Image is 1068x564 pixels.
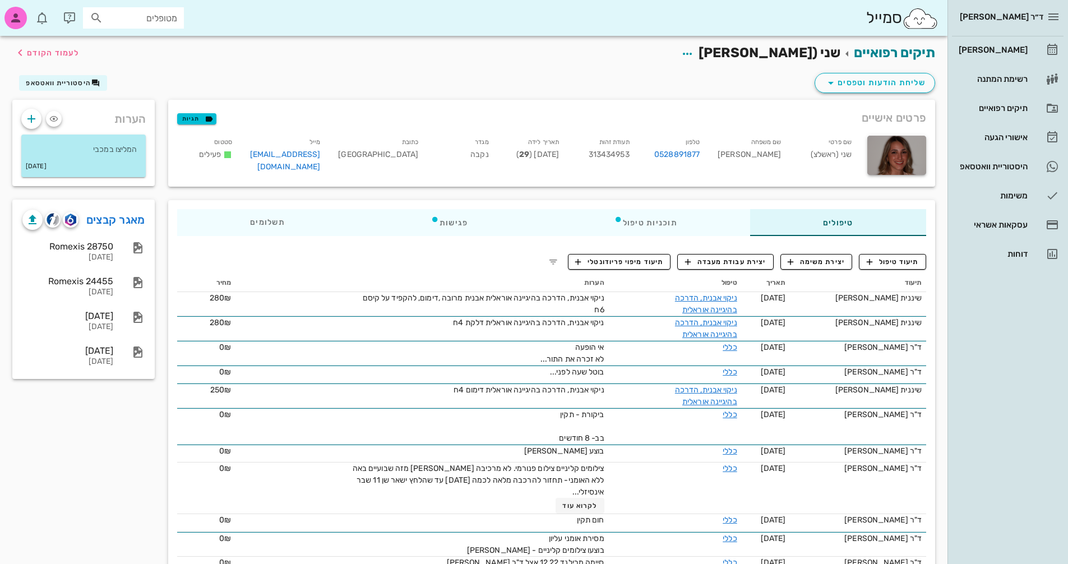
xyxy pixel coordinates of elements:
[956,45,1028,54] div: [PERSON_NAME]
[952,36,1064,63] a: [PERSON_NAME]
[675,293,737,315] a: ניקוי אבנית, הדרכה בהיגיינה אוראלית
[794,463,922,474] div: ד"ר [PERSON_NAME]
[794,409,922,420] div: ד"ר [PERSON_NAME]
[956,75,1028,84] div: רשימת המתנה
[794,366,922,378] div: ד"ר [PERSON_NAME]
[550,367,604,377] span: בוטל שעה לפני...
[26,79,91,87] span: היסטוריית וואטסאפ
[956,191,1028,200] div: משימות
[685,257,766,267] span: יצירת עבודת מעבדה
[353,464,604,497] span: צילומים קליניים צילום פנורמי. לא מרכיבה [PERSON_NAME] מזה שבועיים באה ללא האומני- תחזור להרכבה מל...
[540,343,604,364] span: אי הופעה לא זכרה את התור...
[794,384,922,396] div: שיננית [PERSON_NAME]
[723,343,737,352] a: כללי
[829,138,852,146] small: שם פרטי
[177,113,216,124] button: תגיות
[453,318,604,327] span: ניקוי אבנית, הדרכה בהיגיינה אוראלית דלקת 4ח
[182,114,211,124] span: תגיות
[22,322,113,332] div: [DATE]
[338,150,418,159] span: [GEOGRAPHIC_DATA]
[952,241,1064,267] a: דוחות
[219,343,231,352] span: 0₪
[250,219,285,226] span: תשלומים
[723,464,737,473] a: כללי
[210,318,231,327] span: 280₪
[654,149,700,161] a: 0528891877
[22,253,113,262] div: [DATE]
[214,138,232,146] small: סטטוס
[250,150,321,172] a: [EMAIL_ADDRESS][DOMAIN_NAME]
[675,318,737,339] a: ניקוי אבנית, הדרכה בהיגיינה אוראלית
[960,12,1043,22] span: ד״ר [PERSON_NAME]
[742,274,790,292] th: תאריך
[790,274,926,292] th: תיעוד
[723,410,737,419] a: כללי
[794,292,922,304] div: שיננית [PERSON_NAME]
[723,367,737,377] a: כללי
[559,410,604,443] span: ביקורת - תקין בב- 8 חודשים
[45,212,61,228] button: cliniview logo
[952,153,1064,180] a: היסטוריית וואטסאפ
[27,48,79,58] span: לעמוד הקודם
[956,133,1028,142] div: אישורי הגעה
[956,220,1028,229] div: עסקאות אשראי
[454,385,604,395] span: ניקוי אבנית, הדרכה בהיגיינה אוראלית דימום 4ח
[219,446,231,456] span: 0₪
[952,211,1064,238] a: עסקאות אשראי
[686,138,700,146] small: טלפון
[30,144,137,156] p: המליצו במכבי
[599,138,630,146] small: תעודת זהות
[33,9,40,16] span: תג
[761,293,786,303] span: [DATE]
[824,76,926,90] span: שליחת הודעות וטפסים
[13,43,79,63] button: לעמוד הקודם
[761,318,786,327] span: [DATE]
[519,150,529,159] strong: 29
[709,133,790,180] div: [PERSON_NAME]
[475,138,488,146] small: מגדר
[780,254,853,270] button: יצירת משימה
[609,274,742,292] th: טיפול
[794,533,922,544] div: ד"ר [PERSON_NAME]
[22,345,113,356] div: [DATE]
[12,100,155,132] div: הערות
[751,138,782,146] small: שם משפחה
[63,212,78,228] button: romexis logo
[235,274,608,292] th: הערות
[902,7,938,30] img: SmileCloud logo
[86,211,145,229] a: מאגר קבצים
[219,515,231,525] span: 0₪
[859,254,926,270] button: תיעוד טיפול
[577,515,604,525] span: חום תקין
[761,534,786,543] span: [DATE]
[219,410,231,419] span: 0₪
[22,241,113,252] div: Romexis 28750
[794,317,922,329] div: שיננית [PERSON_NAME]
[528,138,559,146] small: תאריך לידה
[794,445,922,457] div: ד"ר [PERSON_NAME]
[575,257,663,267] span: תיעוד מיפוי פריודונטלי
[750,209,926,236] div: טיפולים
[956,249,1028,258] div: דוחות
[210,293,231,303] span: 280₪
[675,385,737,406] a: ניקוי אבנית, הדרכה בהיגיינה אוראלית
[956,162,1028,171] div: היסטוריית וואטסאפ
[862,109,926,127] span: פרטים אישיים
[19,75,107,91] button: היסטוריית וואטסאפ
[788,257,845,267] span: יצירת משימה
[22,357,113,367] div: [DATE]
[723,515,737,525] a: כללי
[199,150,221,159] span: פעילים
[815,73,935,93] button: שליחת הודעות וטפסים
[867,257,919,267] span: תיעוד טיפול
[952,66,1064,93] a: רשימת המתנה
[761,367,786,377] span: [DATE]
[761,446,786,456] span: [DATE]
[467,534,604,555] span: מסירת אומני עליון בוצעו צילומים קליניים - [PERSON_NAME]
[22,288,113,297] div: [DATE]
[524,446,604,456] span: בוצע [PERSON_NAME]
[761,343,786,352] span: [DATE]
[562,502,597,510] span: לקרוא עוד
[219,464,231,473] span: 0₪
[427,133,498,180] div: נקבה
